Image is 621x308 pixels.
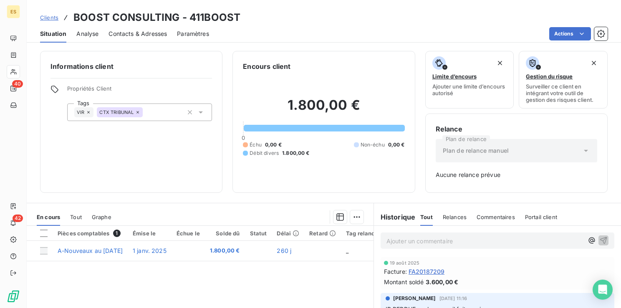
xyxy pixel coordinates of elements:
[426,278,459,286] span: 3.600,00 €
[177,230,200,237] div: Échue le
[243,97,404,122] h2: 1.800,00 €
[384,267,407,276] span: Facture :
[282,149,310,157] span: 1.800,00 €
[432,83,507,96] span: Ajouter une limite d’encours autorisé
[477,214,515,220] span: Commentaires
[443,146,509,155] span: Plan de relance manuel
[40,14,58,21] span: Clients
[70,214,82,220] span: Tout
[277,230,299,237] div: Délai
[58,230,123,237] div: Pièces comptables
[133,247,167,254] span: 1 janv. 2025
[250,149,279,157] span: Débit divers
[277,247,291,254] span: 260 j
[361,141,385,149] span: Non-échu
[409,267,445,276] span: FA20187209
[177,30,209,38] span: Paramètres
[346,230,389,237] div: Tag relance
[7,5,20,18] div: ES
[393,295,436,302] span: [PERSON_NAME]
[92,214,111,220] span: Graphe
[549,27,591,40] button: Actions
[425,51,514,109] button: Limite d’encoursAjouter une limite d’encours autorisé
[13,215,23,222] span: 42
[384,278,424,286] span: Montant soldé
[242,134,245,141] span: 0
[99,110,134,115] span: CTX TRIBUNAL
[40,30,66,38] span: Situation
[436,171,597,179] span: Aucune relance prévue
[420,214,433,220] span: Tout
[210,247,240,255] span: 1.800,00 €
[12,80,23,88] span: 40
[526,83,601,103] span: Surveiller ce client en intégrant votre outil de gestion des risques client.
[76,30,98,38] span: Analyse
[133,230,167,237] div: Émise le
[7,290,20,303] img: Logo LeanPay
[390,260,420,265] span: 19 août 2025
[210,230,240,237] div: Solde dû
[526,73,573,80] span: Gestion du risque
[58,247,123,254] span: A-Nouveaux au [DATE]
[67,85,212,97] span: Propriétés Client
[436,124,597,134] h6: Relance
[374,212,416,222] h6: Historique
[525,214,557,220] span: Portail client
[109,30,167,38] span: Contacts & Adresses
[250,230,267,237] div: Statut
[243,61,290,71] h6: Encours client
[73,10,240,25] h3: BOOST CONSULTING - 411BOOST
[443,214,467,220] span: Relances
[309,230,336,237] div: Retard
[388,141,405,149] span: 0,00 €
[77,110,84,115] span: VIR
[439,296,467,301] span: [DATE] 11:16
[50,61,212,71] h6: Informations client
[40,13,58,22] a: Clients
[37,214,60,220] span: En cours
[113,230,121,237] span: 1
[519,51,608,109] button: Gestion du risqueSurveiller ce client en intégrant votre outil de gestion des risques client.
[265,141,282,149] span: 0,00 €
[250,141,262,149] span: Échu
[432,73,477,80] span: Limite d’encours
[593,280,613,300] div: Open Intercom Messenger
[143,109,149,116] input: Ajouter une valeur
[346,247,348,254] span: _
